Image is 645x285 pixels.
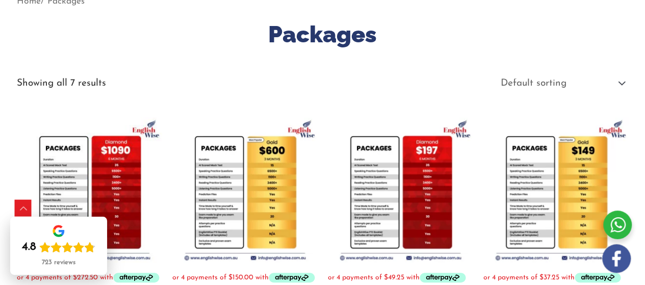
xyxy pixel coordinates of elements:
h1: Packages [17,18,629,50]
img: Mock Test Gold [483,117,629,263]
img: Gold Package [172,117,318,263]
img: white-facebook.png [602,244,631,273]
img: Mock Test Diamond [328,117,473,263]
img: Diamond Package [17,117,162,263]
div: 4.8 [22,240,36,254]
div: Rating: 4.8 out of 5 [22,240,95,254]
div: 723 reviews [42,258,75,267]
select: Shop order [493,73,628,93]
p: Showing all 7 results [17,79,106,88]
